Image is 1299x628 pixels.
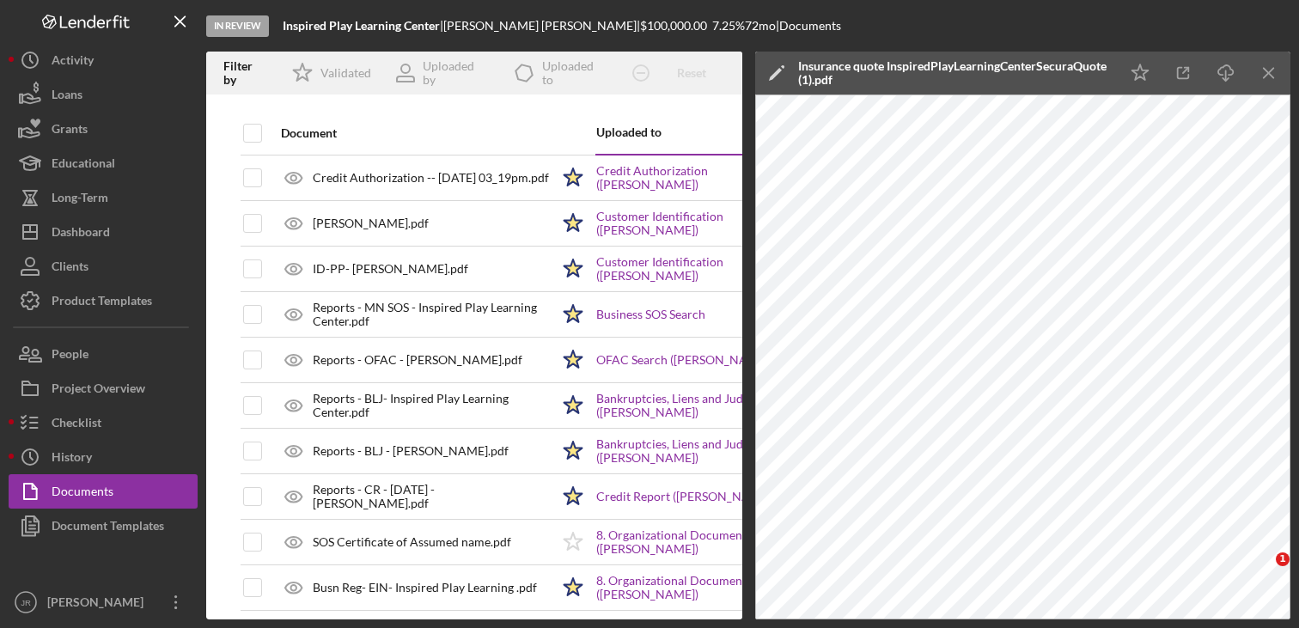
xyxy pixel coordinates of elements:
[9,180,198,215] button: Long-Term
[712,19,745,33] div: 7.25 %
[281,126,550,140] div: Document
[9,43,198,77] button: Activity
[52,249,88,288] div: Clients
[9,249,198,284] button: Clients
[9,405,198,440] button: Checklist
[745,19,776,33] div: 72 mo
[1241,552,1282,594] iframe: Intercom live chat
[283,19,443,33] div: |
[640,19,712,33] div: $100,000.00
[52,371,145,410] div: Project Overview
[313,262,468,276] div: ID-PP- [PERSON_NAME].pdf
[9,284,198,318] button: Product Templates
[52,284,152,322] div: Product Templates
[423,59,490,87] div: Uploaded by
[320,66,371,80] div: Validated
[596,490,775,503] a: Credit Report ([PERSON_NAME])
[313,301,550,328] div: Reports - MN SOS - Inspired Play Learning Center.pdf
[9,509,198,543] button: Document Templates
[596,125,704,139] div: Uploaded to
[52,440,92,479] div: History
[313,171,549,185] div: Credit Authorization -- [DATE] 03_19pm.pdf
[798,59,1111,87] div: Insurance quote InspiredPlayLearningCenterSecuraQuote (1).pdf
[9,215,198,249] button: Dashboard
[52,180,108,219] div: Long-Term
[596,255,811,283] a: Customer Identification ([PERSON_NAME])
[542,59,607,87] div: Uploaded to
[596,308,705,321] a: Business SOS Search
[9,371,198,405] button: Project Overview
[9,77,198,112] button: Loans
[43,585,155,624] div: [PERSON_NAME]
[313,444,509,458] div: Reports - BLJ - [PERSON_NAME].pdf
[9,337,198,371] button: People
[596,574,811,601] a: 8. Organizational Documents ([PERSON_NAME])
[52,337,88,375] div: People
[596,392,811,419] a: Bankruptcies, Liens and Judgments ([PERSON_NAME])
[52,146,115,185] div: Educational
[52,474,113,513] div: Documents
[52,509,164,547] div: Document Templates
[9,146,198,180] button: Educational
[596,528,811,556] a: 8. Organizational Documents ([PERSON_NAME])
[52,215,110,253] div: Dashboard
[313,483,550,510] div: Reports - CR - [DATE] -[PERSON_NAME].pdf
[9,112,198,146] button: Grants
[596,164,811,192] a: Credit Authorization ([PERSON_NAME])
[21,598,31,607] text: JR
[313,581,537,594] div: Busn Reg- EIN- Inspired Play Learning .pdf
[776,19,841,33] div: | Documents
[659,56,724,90] div: Reset Filters
[9,440,198,474] button: History
[223,59,281,87] div: Filter by
[9,474,198,509] button: Documents
[596,353,772,367] a: OFAC Search ([PERSON_NAME])
[52,77,82,116] div: Loans
[1276,552,1290,566] span: 1
[596,210,811,237] a: Customer Identification ([PERSON_NAME])
[52,112,88,150] div: Grants
[52,43,94,82] div: Activity
[52,405,101,444] div: Checklist
[313,353,522,367] div: Reports - OFAC - [PERSON_NAME].pdf
[283,18,440,33] b: Inspired Play Learning Center
[596,437,811,465] a: Bankruptcies, Liens and Judgments ([PERSON_NAME])
[313,216,429,230] div: [PERSON_NAME].pdf
[619,56,741,90] button: Reset Filters
[443,19,640,33] div: [PERSON_NAME] [PERSON_NAME] |
[313,535,511,549] div: SOS Certificate of Assumed name.pdf
[313,392,550,419] div: Reports - BLJ- Inspired Play Learning Center.pdf
[206,15,269,37] div: In Review
[9,585,198,619] button: JR[PERSON_NAME]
